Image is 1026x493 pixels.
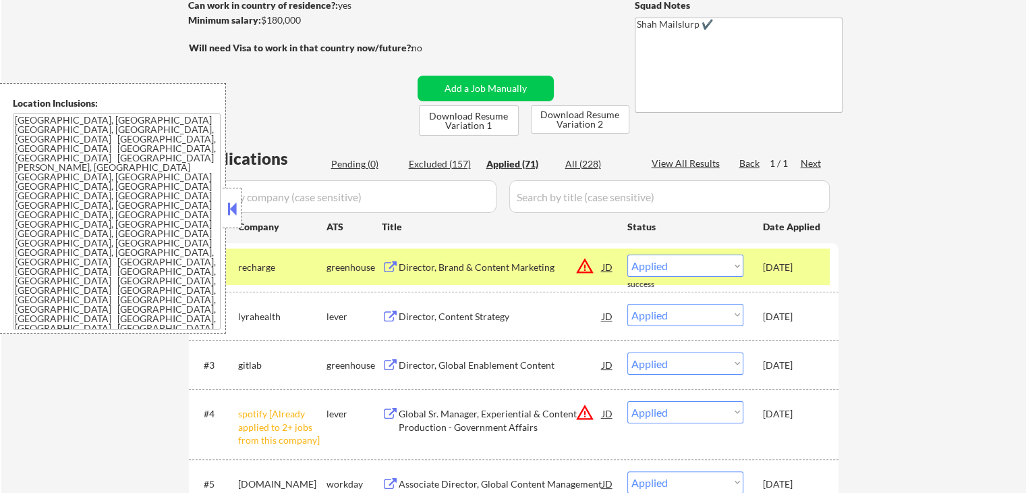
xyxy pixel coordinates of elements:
[419,105,519,136] button: Download Resume Variation 1
[238,359,326,372] div: gitlab
[627,279,681,290] div: success
[763,407,822,421] div: [DATE]
[565,157,633,171] div: All (228)
[399,261,602,274] div: Director, Brand & Content Marketing
[601,304,615,328] div: JD
[575,403,594,422] button: warning_amber
[188,14,413,27] div: $180,000
[326,220,382,234] div: ATS
[801,157,822,170] div: Next
[189,42,414,53] strong: Will need Visa to work in that country now/future?:
[509,180,830,213] input: Search by title (case sensitive)
[238,310,326,323] div: lyrahealth
[739,157,761,170] div: Back
[575,257,594,276] button: warning_amber
[331,157,399,171] div: Pending (0)
[409,157,476,171] div: Excluded (157)
[204,407,227,421] div: #4
[763,261,822,274] div: [DATE]
[204,359,227,372] div: #3
[763,359,822,372] div: [DATE]
[238,261,326,274] div: recharge
[601,255,615,279] div: JD
[601,401,615,425] div: JD
[326,261,382,274] div: greenhouse
[411,41,450,55] div: no
[326,477,382,491] div: workday
[193,180,496,213] input: Search by company (case sensitive)
[326,310,382,323] div: lever
[382,220,615,234] div: Title
[763,220,822,234] div: Date Applied
[601,353,615,377] div: JD
[193,151,326,167] div: Applications
[238,220,326,234] div: Company
[763,477,822,491] div: [DATE]
[486,157,554,171] div: Applied (71)
[531,105,629,134] button: Download Resume Variation 2
[399,310,602,323] div: Director, Content Strategy
[238,477,326,491] div: [DOMAIN_NAME]
[13,97,221,110] div: Location Inclusions:
[204,477,227,491] div: #5
[238,407,326,447] div: spotify [Already applied to 2+ jobs from this company]
[770,157,801,170] div: 1 / 1
[326,359,382,372] div: greenhouse
[418,76,554,101] button: Add a Job Manually
[399,407,602,434] div: Global Sr. Manager, Experiential & Content Production - Government Affairs
[627,214,743,238] div: Status
[188,14,261,26] strong: Minimum salary:
[399,359,602,372] div: Director, Global Enablement Content
[326,407,382,421] div: lever
[763,310,822,323] div: [DATE]
[652,157,724,170] div: View All Results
